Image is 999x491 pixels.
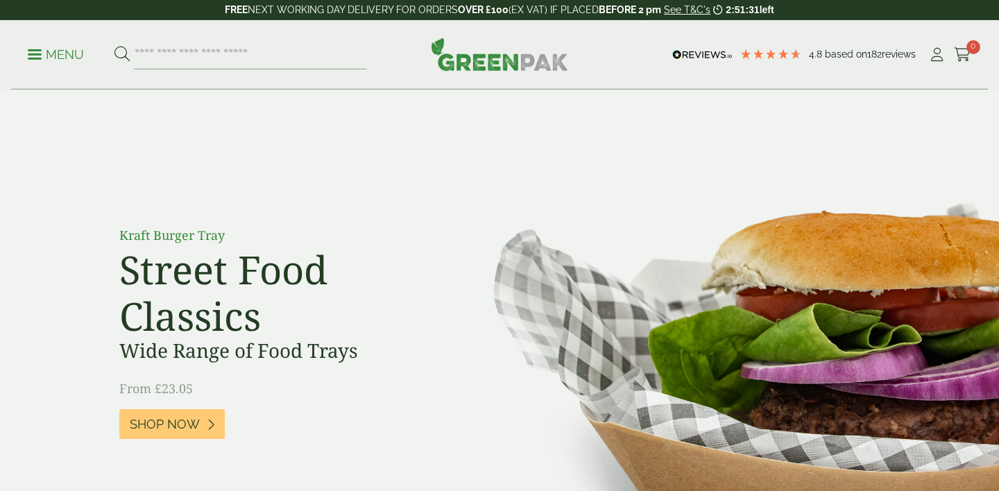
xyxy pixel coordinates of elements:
[28,46,84,60] a: Menu
[740,48,802,60] div: 4.79 Stars
[119,246,432,339] h2: Street Food Classics
[928,48,946,62] i: My Account
[867,49,882,60] span: 182
[130,417,200,432] span: Shop Now
[599,4,661,15] strong: BEFORE 2 pm
[882,49,916,60] span: reviews
[119,339,432,363] h3: Wide Range of Food Trays
[119,409,225,439] a: Shop Now
[664,4,710,15] a: See T&C's
[28,46,84,63] p: Menu
[672,50,733,60] img: REVIEWS.io
[825,49,867,60] span: Based on
[954,48,971,62] i: Cart
[760,4,774,15] span: left
[458,4,509,15] strong: OVER £100
[726,4,759,15] span: 2:51:31
[966,40,980,54] span: 0
[954,44,971,65] a: 0
[119,226,432,245] p: Kraft Burger Tray
[431,37,568,71] img: GreenPak Supplies
[225,4,248,15] strong: FREE
[119,380,193,397] span: From £23.05
[809,49,825,60] span: 4.8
